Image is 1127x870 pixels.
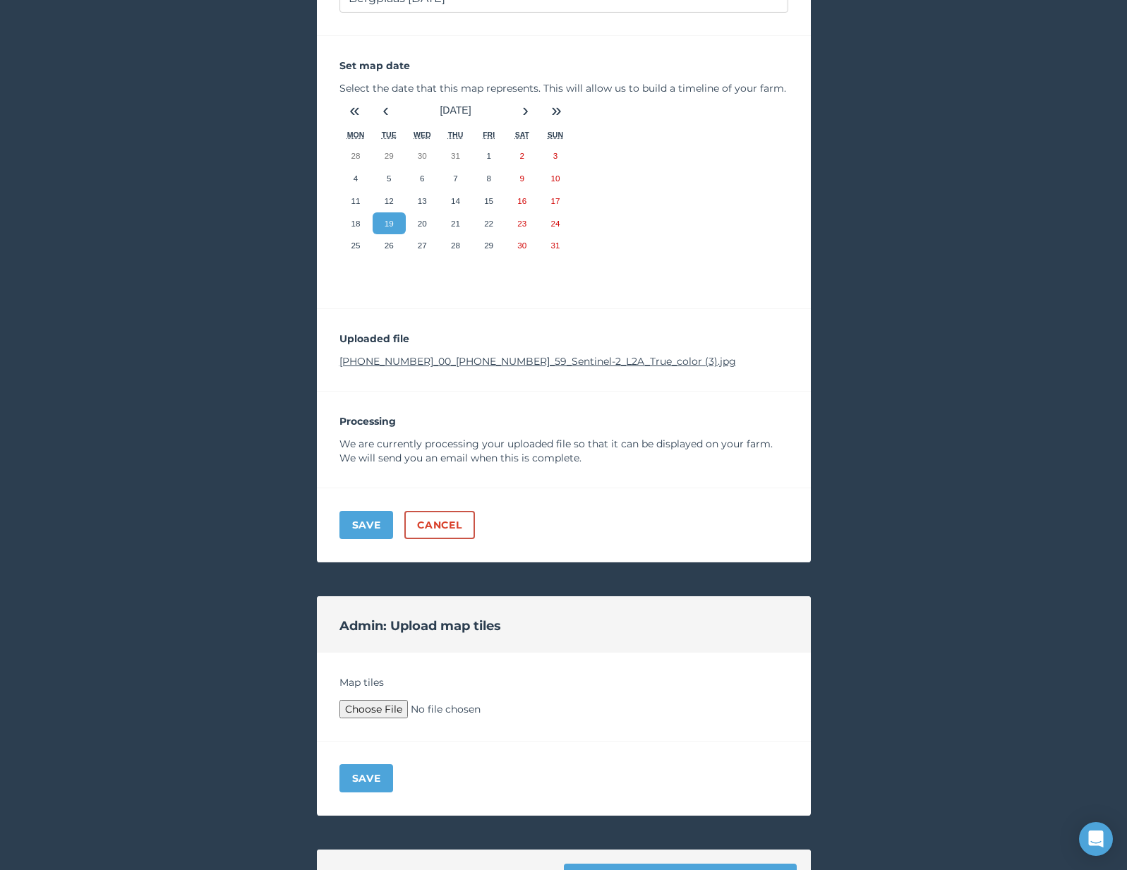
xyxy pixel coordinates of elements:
[414,131,431,139] abbr: Wednesday
[451,219,460,228] abbr: 21 August 2025
[351,241,361,250] abbr: 25 August 2025
[520,151,524,160] abbr: 2 August 2025
[439,212,472,235] button: 21 August 2025
[472,234,505,257] button: 29 August 2025
[484,219,493,228] abbr: 22 August 2025
[382,131,397,139] abbr: Tuesday
[548,131,563,139] abbr: Sunday
[538,234,572,257] button: 31 August 2025
[517,219,526,228] abbr: 23 August 2025
[339,145,373,167] button: 28 July 2025
[351,151,361,160] abbr: 28 July 2025
[472,145,505,167] button: 1 August 2025
[339,190,373,212] button: 11 August 2025
[1079,822,1113,856] div: Open Intercom Messenger
[406,234,439,257] button: 27 August 2025
[439,234,472,257] button: 28 August 2025
[339,95,370,126] button: «
[385,151,394,160] abbr: 29 July 2025
[406,167,439,190] button: 6 August 2025
[339,234,373,257] button: 25 August 2025
[402,95,510,126] button: [DATE]
[451,241,460,250] abbr: 28 August 2025
[517,196,526,205] abbr: 16 August 2025
[385,219,394,228] abbr: 19 August 2025
[486,174,490,183] abbr: 8 August 2025
[339,675,788,689] h4: Map tiles
[339,616,501,636] h2: Admin: Upload map tiles
[553,151,558,160] abbr: 3 August 2025
[550,174,560,183] abbr: 10 August 2025
[418,219,427,228] abbr: 20 August 2025
[373,145,406,167] button: 29 July 2025
[505,145,538,167] button: 2 August 2025
[404,511,474,539] a: Cancel
[418,151,427,160] abbr: 30 July 2025
[451,196,460,205] abbr: 14 August 2025
[505,212,538,235] button: 23 August 2025
[373,212,406,235] button: 19 August 2025
[483,131,495,139] abbr: Friday
[418,196,427,205] abbr: 13 August 2025
[373,167,406,190] button: 5 August 2025
[339,511,394,539] button: Save
[538,212,572,235] button: 24 August 2025
[406,145,439,167] button: 30 July 2025
[387,174,391,183] abbr: 5 August 2025
[505,234,538,257] button: 30 August 2025
[550,219,560,228] abbr: 24 August 2025
[515,131,529,139] abbr: Saturday
[472,212,505,235] button: 22 August 2025
[451,151,460,160] abbr: 31 July 2025
[339,167,373,190] button: 4 August 2025
[373,234,406,257] button: 26 August 2025
[538,145,572,167] button: 3 August 2025
[339,81,788,95] p: Select the date that this map represents. This will allow us to build a timeline of your farm.
[439,190,472,212] button: 14 August 2025
[505,190,538,212] button: 16 August 2025
[406,212,439,235] button: 20 August 2025
[373,190,406,212] button: 12 August 2025
[472,167,505,190] button: 8 August 2025
[484,241,493,250] abbr: 29 August 2025
[420,174,424,183] abbr: 6 August 2025
[510,95,541,126] button: ›
[538,190,572,212] button: 17 August 2025
[351,196,361,205] abbr: 11 August 2025
[517,241,526,250] abbr: 30 August 2025
[484,196,493,205] abbr: 15 August 2025
[538,167,572,190] button: 10 August 2025
[339,332,788,346] p: Uploaded file
[339,764,394,792] button: Save
[418,241,427,250] abbr: 27 August 2025
[472,190,505,212] button: 15 August 2025
[339,414,788,428] p: Processing
[339,437,788,465] p: We are currently processing your uploaded file so that it can be displayed on your farm. We will ...
[351,219,361,228] abbr: 18 August 2025
[339,59,788,73] p: Set map date
[439,167,472,190] button: 7 August 2025
[354,174,358,183] abbr: 4 August 2025
[550,241,560,250] abbr: 31 August 2025
[339,355,736,368] a: [PHONE_NUMBER]_00_[PHONE_NUMBER]_59_Sentinel-2_L2A_True_color (3).jpg
[385,196,394,205] abbr: 12 August 2025
[505,167,538,190] button: 9 August 2025
[439,145,472,167] button: 31 July 2025
[486,151,490,160] abbr: 1 August 2025
[550,196,560,205] abbr: 17 August 2025
[440,104,471,116] span: [DATE]
[520,174,524,183] abbr: 9 August 2025
[370,95,402,126] button: ‹
[406,190,439,212] button: 13 August 2025
[453,174,457,183] abbr: 7 August 2025
[339,212,373,235] button: 18 August 2025
[347,131,365,139] abbr: Monday
[448,131,464,139] abbr: Thursday
[541,95,572,126] button: »
[385,241,394,250] abbr: 26 August 2025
